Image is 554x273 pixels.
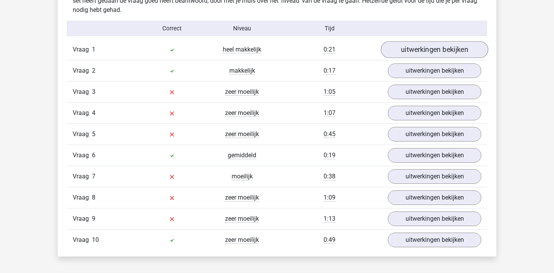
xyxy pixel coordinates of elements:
a: uitwerkingen bekijken [388,85,481,99]
span: zeer moeilijk [225,215,259,223]
div: Niveau [207,24,277,33]
span: Vraag [73,130,92,139]
a: uitwerkingen bekijken [388,190,481,205]
span: 1:05 [324,88,335,96]
span: 0:21 [324,46,335,53]
span: Vraag [73,172,92,181]
span: 0:38 [324,173,335,180]
span: zeer moeilijk [225,88,259,96]
span: 1 [92,46,95,53]
span: heel makkelijk [223,46,261,53]
span: 2 [92,67,95,74]
span: Vraag [73,151,92,160]
span: Vraag [73,214,92,223]
span: 3 [92,88,95,95]
span: Vraag [73,108,92,118]
div: Correct [137,24,207,33]
span: 7 [92,173,95,180]
span: 1:09 [324,194,335,201]
span: 1:13 [324,215,335,223]
a: uitwerkingen bekijken [388,127,481,141]
span: 0:45 [324,130,335,138]
span: Vraag [73,87,92,97]
a: uitwerkingen bekijken [388,233,481,247]
a: uitwerkingen bekijken [388,169,481,184]
span: 0:19 [324,151,335,159]
a: uitwerkingen bekijken [388,211,481,226]
span: Vraag [73,193,92,202]
span: zeer moeilijk [225,236,259,244]
span: 0:49 [324,236,335,244]
span: zeer moeilijk [225,109,259,117]
span: makkelijk [229,67,255,75]
span: 10 [92,236,99,243]
span: Vraag [73,45,92,54]
a: uitwerkingen bekijken [388,63,481,78]
a: uitwerkingen bekijken [388,106,481,120]
a: uitwerkingen bekijken [381,41,488,58]
span: gemiddeld [228,151,256,159]
a: uitwerkingen bekijken [388,148,481,163]
span: 1:07 [324,109,335,117]
span: Vraag [73,235,92,245]
span: moeilijk [232,173,253,180]
span: 0:17 [324,67,335,75]
span: 5 [92,130,95,138]
span: 6 [92,151,95,159]
span: Vraag [73,66,92,75]
div: Tijd [277,24,382,33]
span: 9 [92,215,95,222]
span: 8 [92,194,95,201]
span: zeer moeilijk [225,194,259,201]
span: 4 [92,109,95,117]
span: zeer moeilijk [225,130,259,138]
